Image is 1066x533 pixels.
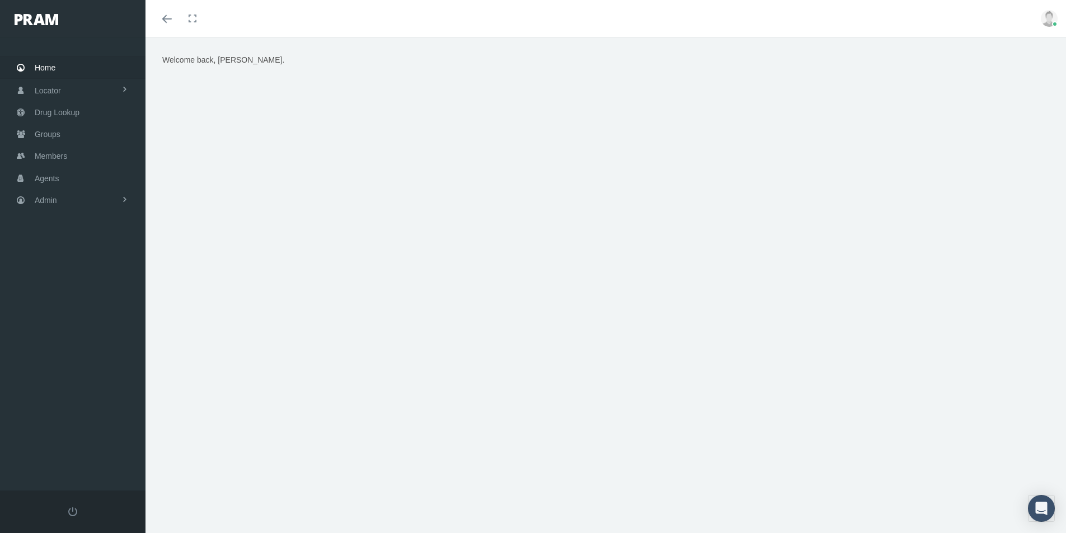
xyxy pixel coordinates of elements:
span: Members [35,145,67,167]
span: Home [35,57,55,78]
span: Admin [35,190,57,211]
span: Drug Lookup [35,102,79,123]
span: Welcome back, [PERSON_NAME]. [162,55,284,64]
span: Groups [35,124,60,145]
img: PRAM_20_x_78.png [15,14,58,25]
img: user-placeholder.jpg [1041,10,1058,27]
span: Agents [35,168,59,189]
span: Locator [35,80,61,101]
div: Open Intercom Messenger [1028,495,1055,522]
